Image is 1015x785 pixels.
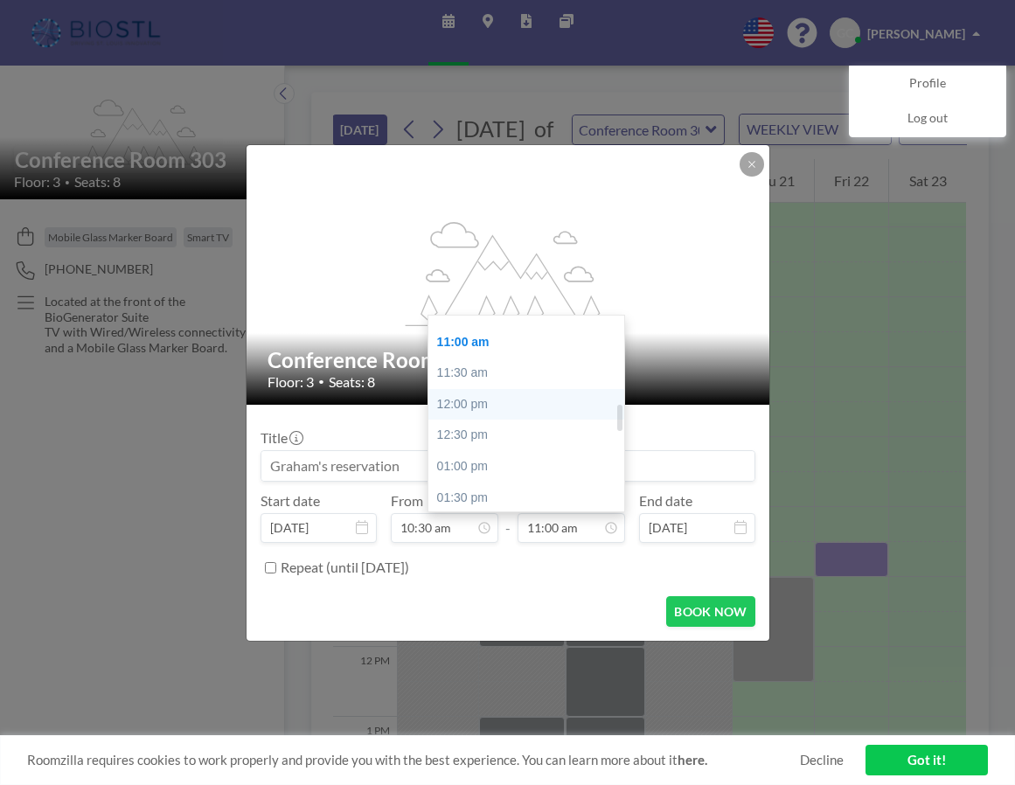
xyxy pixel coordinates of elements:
span: Log out [907,110,948,128]
span: - [505,498,511,537]
span: Roomzilla requires cookies to work properly and provide you with the best experience. You can lea... [27,752,800,768]
h2: Conference Room 303 [268,347,750,373]
g: flex-grow: 1.2; [405,220,611,325]
a: here. [678,752,707,768]
span: Profile [909,75,946,93]
a: Decline [800,752,844,768]
div: 11:30 am [428,358,624,389]
div: 01:30 pm [428,483,624,514]
span: • [318,375,324,388]
input: Graham's reservation [261,451,754,481]
a: Profile [850,66,1005,101]
a: Got it! [866,745,988,775]
span: Floor: 3 [268,373,314,391]
div: 12:30 pm [428,420,624,451]
label: End date [639,492,692,510]
button: BOOK NOW [666,596,754,627]
label: From [391,492,423,510]
a: Log out [850,101,1005,136]
span: Seats: 8 [329,373,375,391]
label: Title [261,429,302,447]
label: Repeat (until [DATE]) [281,559,409,576]
div: 01:00 pm [428,451,624,483]
label: Start date [261,492,320,510]
div: 11:00 am [428,327,624,358]
div: 12:00 pm [428,389,624,420]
